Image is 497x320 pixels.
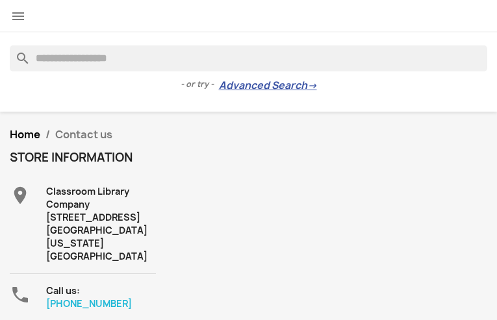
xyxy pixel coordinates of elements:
i:  [10,185,31,206]
a: Home [10,127,40,142]
a: [PHONE_NUMBER] [46,297,132,310]
i:  [10,284,31,305]
i: search [10,45,25,61]
i:  [10,8,26,24]
h4: Store information [10,151,156,164]
span: → [307,79,317,92]
input: Search [10,45,487,71]
div: Call us: [46,284,156,310]
a: Advanced Search→ [219,79,317,92]
span: Contact us [55,127,112,142]
span: - or try - [181,78,219,91]
div: Classroom Library Company [STREET_ADDRESS] [GEOGRAPHIC_DATA][US_STATE] [GEOGRAPHIC_DATA] [46,185,156,263]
